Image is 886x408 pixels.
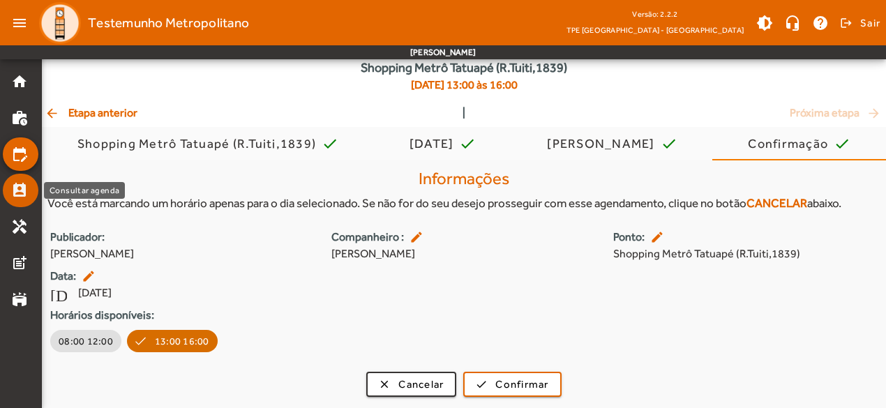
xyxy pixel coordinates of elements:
span: Testemunho Metropolitano [88,12,249,34]
h4: Informações [47,169,880,189]
strong: Publicador: [50,229,315,245]
span: Shopping Metrô Tatuapé (R.Tuiti,1839) [361,58,567,77]
div: Versão: 2.2.2 [566,6,744,23]
mat-icon: check [459,135,476,152]
mat-icon: home [11,73,28,90]
span: [PERSON_NAME] [331,245,596,262]
span: Shopping Metrô Tatuapé (R.Tuiti,1839) [613,245,808,262]
div: [DATE] [410,137,460,151]
mat-icon: edit [410,230,426,244]
mat-icon: check [661,135,677,152]
a: Testemunho Metropolitano [33,2,249,44]
mat-icon: arrow_back [45,106,61,120]
mat-icon: edit [82,269,98,283]
span: | [463,105,465,121]
strong: CANCELAR [746,196,807,210]
button: Confirmar [463,372,561,397]
mat-icon: work_history [11,109,28,126]
mat-icon: edit [650,230,667,244]
span: 13:00 16:00 [155,334,209,348]
span: Sair [860,12,880,34]
span: [PERSON_NAME] [50,245,315,262]
div: Você está marcando um horário apenas para o dia selecionado. Se não for do seu desejo prosseguir ... [47,195,880,213]
strong: Horários disponíveis: [50,307,878,324]
mat-icon: edit_calendar [11,146,28,163]
span: [DATE] [78,285,112,301]
strong: Ponto: [613,229,645,245]
mat-icon: [DATE] [50,285,67,301]
div: Consultar agenda [44,182,125,199]
mat-icon: perm_contact_calendar [11,182,28,199]
div: [PERSON_NAME] [547,137,660,151]
mat-icon: check [322,135,338,152]
button: Cancelar [366,372,456,397]
span: Confirmar [495,377,548,393]
div: Shopping Metrô Tatuapé (R.Tuiti,1839) [77,137,322,151]
mat-icon: check [834,135,850,152]
mat-icon: post_add [11,255,28,271]
mat-icon: handyman [11,218,28,235]
strong: Companheiro : [331,229,404,245]
mat-icon: menu [6,9,33,37]
div: Confirmação [748,137,834,151]
span: Cancelar [398,377,444,393]
button: Sair [838,13,880,33]
span: [DATE] 13:00 às 16:00 [361,77,567,93]
span: TPE [GEOGRAPHIC_DATA] - [GEOGRAPHIC_DATA] [566,23,744,37]
strong: Data: [50,268,76,285]
span: 08:00 12:00 [59,334,113,348]
mat-icon: stadium [11,291,28,308]
img: Logo TPE [39,2,81,44]
span: Etapa anterior [45,105,137,121]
